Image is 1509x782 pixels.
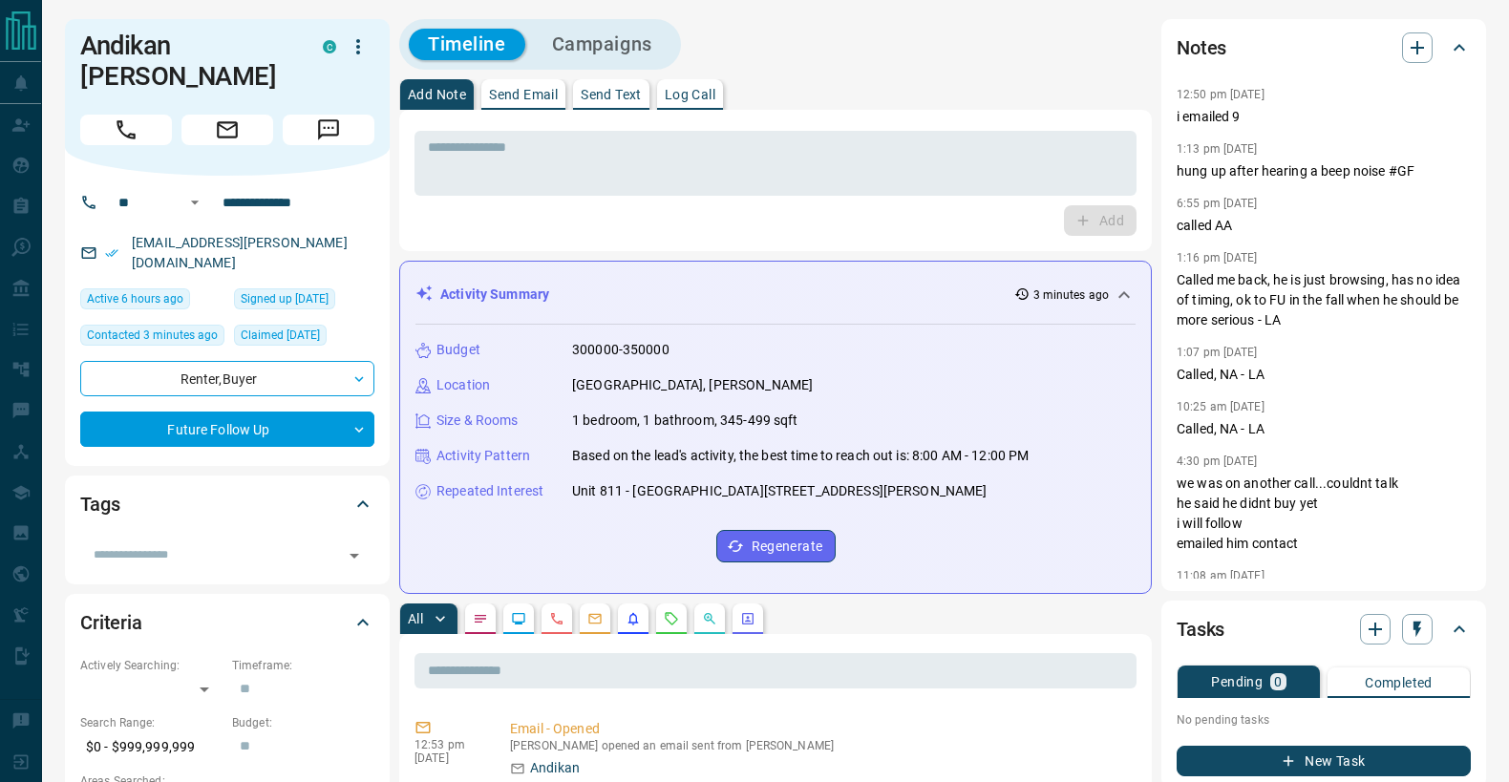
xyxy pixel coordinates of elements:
div: Tags [80,481,374,527]
svg: Emails [587,611,603,626]
p: 12:53 pm [414,738,481,751]
p: called AA [1177,216,1471,236]
p: [PERSON_NAME] opened an email sent from [PERSON_NAME] [510,739,1129,752]
h2: Notes [1177,32,1226,63]
p: 1 bedroom, 1 bathroom, 345-499 sqft [572,411,798,431]
p: 6:55 pm [DATE] [1177,197,1258,210]
p: Send Email [489,88,558,101]
p: 12:50 pm [DATE] [1177,88,1265,101]
p: $0 - $999,999,999 [80,731,223,763]
p: Email - Opened [510,719,1129,739]
p: 11:08 am [DATE] [1177,569,1265,582]
div: Wed Dec 28 2022 [234,288,374,315]
p: 1:16 pm [DATE] [1177,251,1258,264]
div: Future Follow Up [80,412,374,447]
svg: Email Verified [105,246,118,260]
p: Location [436,375,490,395]
button: Open [183,191,206,214]
svg: Calls [549,611,564,626]
p: 0 [1274,675,1282,688]
p: Log Call [665,88,715,101]
svg: Lead Browsing Activity [511,611,526,626]
div: Fri Dec 29 2023 [234,325,374,351]
div: Wed Aug 13 2025 [80,325,224,351]
div: Notes [1177,25,1471,71]
p: Called, NA - LA [1177,419,1471,439]
span: Signed up [DATE] [241,289,329,308]
p: 10:25 am [DATE] [1177,400,1265,413]
p: we was on another call...couldnt talk he said he didnt buy yet i will follow emailed him contact [1177,474,1471,554]
div: condos.ca [323,40,336,53]
p: 3 minutes ago [1033,286,1109,304]
p: Andikan [530,758,580,778]
a: [EMAIL_ADDRESS][PERSON_NAME][DOMAIN_NAME] [132,235,348,270]
p: Repeated Interest [436,481,543,501]
p: 4:30 pm [DATE] [1177,454,1258,468]
p: Unit 811 - [GEOGRAPHIC_DATA][STREET_ADDRESS][PERSON_NAME] [572,481,988,501]
svg: Requests [664,611,679,626]
div: Renter , Buyer [80,361,374,396]
span: Email [181,115,273,145]
p: Actively Searching: [80,657,223,674]
span: Contacted 3 minutes ago [87,326,218,345]
button: Open [341,542,368,569]
button: Timeline [409,29,525,60]
div: Wed Aug 13 2025 [80,288,224,315]
p: Based on the lead's activity, the best time to reach out is: 8:00 AM - 12:00 PM [572,446,1029,466]
svg: Opportunities [702,611,717,626]
p: Size & Rooms [436,411,519,431]
button: Campaigns [533,29,671,60]
p: Pending [1211,675,1263,688]
div: Criteria [80,600,374,645]
div: Activity Summary3 minutes ago [415,277,1136,312]
p: Search Range: [80,714,223,731]
p: Timeframe: [232,657,374,674]
h2: Tasks [1177,614,1224,645]
svg: Listing Alerts [626,611,641,626]
h2: Criteria [80,607,142,638]
p: Activity Pattern [436,446,530,466]
p: [DATE] [414,751,481,765]
div: Tasks [1177,606,1471,652]
p: All [408,612,423,625]
svg: Agent Actions [740,611,755,626]
p: 300000-350000 [572,340,669,360]
p: 1:07 pm [DATE] [1177,346,1258,359]
span: Claimed [DATE] [241,326,320,345]
p: [GEOGRAPHIC_DATA], [PERSON_NAME] [572,375,813,395]
p: Budget [436,340,480,360]
button: Regenerate [716,530,836,562]
p: 1:13 pm [DATE] [1177,142,1258,156]
p: Called me back, he is just browsing, has no idea of timing, ok to FU in the fall when he should b... [1177,270,1471,330]
p: i emailed 9 [1177,107,1471,127]
span: Active 6 hours ago [87,289,183,308]
p: Activity Summary [440,285,549,305]
p: Completed [1365,676,1433,689]
p: Called, NA - LA [1177,365,1471,385]
p: hung up after hearing a beep noise #GF [1177,161,1471,181]
p: Add Note [408,88,466,101]
p: Budget: [232,714,374,731]
p: Send Text [581,88,642,101]
button: New Task [1177,746,1471,776]
svg: Notes [473,611,488,626]
h1: Andikan [PERSON_NAME] [80,31,294,92]
h2: Tags [80,489,119,519]
p: No pending tasks [1177,706,1471,734]
span: Call [80,115,172,145]
span: Message [283,115,374,145]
